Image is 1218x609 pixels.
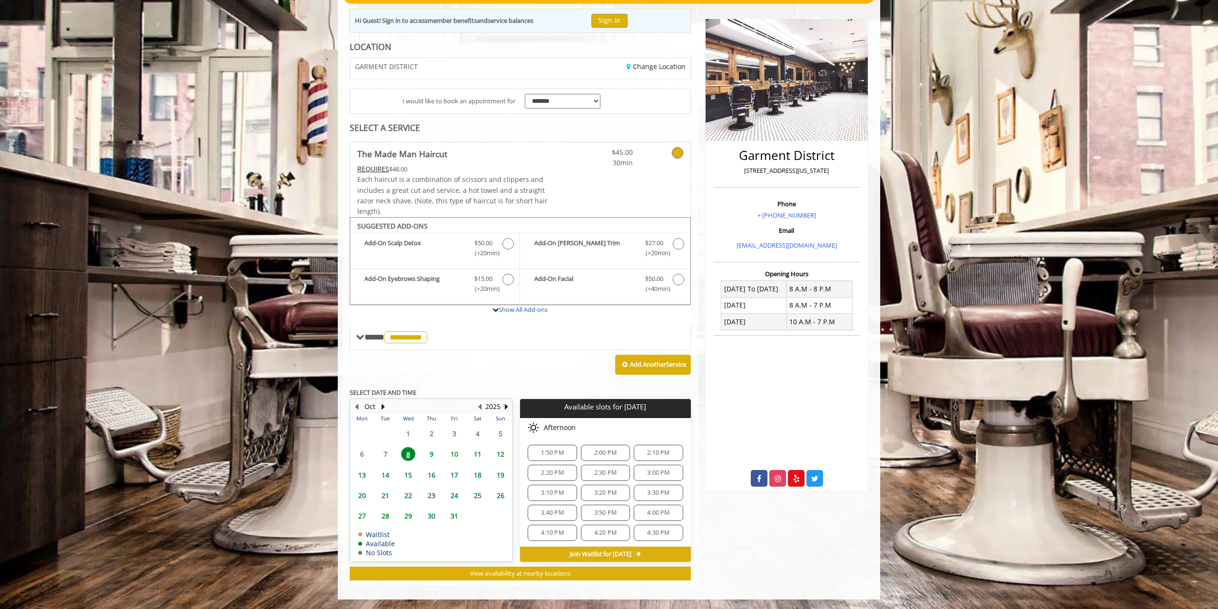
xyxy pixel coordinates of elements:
button: Add AnotherService [615,355,691,375]
span: Join Waitlist for [DATE] [570,550,631,558]
span: 13 [355,468,369,482]
button: Next Year [502,401,510,412]
span: 31 [447,509,462,523]
span: 21 [378,489,393,502]
b: service balances [488,16,533,25]
button: Previous Month [353,401,360,412]
span: 2:30 PM [594,469,617,477]
h2: Garment District [716,149,857,162]
span: (+40min ) [640,284,668,294]
span: 3:50 PM [594,509,617,517]
span: 27 [355,509,369,523]
span: (+20min ) [470,284,498,294]
b: member benefits [428,16,477,25]
span: 30 [424,509,439,523]
div: The Made Man Haircut Add-onS [350,217,691,306]
span: 16 [424,468,439,482]
span: 28 [378,509,393,523]
td: Select day13 [351,464,373,485]
button: Sign In [591,14,628,28]
div: 2:20 PM [528,465,577,481]
span: Each haircut is a combination of scissors and clippers and includes a great cut and service, a ho... [357,175,548,216]
div: 3:40 PM [528,505,577,521]
td: 8 A.M - 7 P.M [786,297,852,313]
div: 4:00 PM [634,505,683,521]
div: 3:30 PM [634,485,683,501]
span: This service needs some Advance to be paid before we block your appointment [357,164,389,173]
b: Add-On [PERSON_NAME] Trim [534,238,635,258]
span: 4:20 PM [594,529,617,537]
th: Sat [466,414,489,423]
td: Select day15 [397,464,420,485]
td: Select day12 [489,444,512,464]
th: Mon [351,414,373,423]
span: 20 [355,489,369,502]
b: Add-On Scalp Detox [364,238,465,258]
span: 3:40 PM [541,509,563,517]
td: Select day30 [420,506,442,526]
span: 24 [447,489,462,502]
span: View availability at nearby locations [470,569,570,578]
td: Select day27 [351,506,373,526]
b: LOCATION [350,41,391,52]
span: 26 [493,489,508,502]
span: 3:10 PM [541,489,563,497]
td: Select day10 [443,444,466,464]
button: Oct [364,401,375,412]
a: Show All Add-ons [499,305,548,314]
td: 10 A.M - 7 P.M [786,314,852,330]
span: 3:00 PM [647,469,669,477]
td: Select day31 [443,506,466,526]
a: + [PHONE_NUMBER] [757,211,816,220]
td: [DATE] To [DATE] [721,281,787,297]
td: 8 A.M - 8 P.M [786,281,852,297]
p: Available slots for [DATE] [524,403,687,411]
span: 17 [447,468,462,482]
td: Waitlist [358,531,395,538]
div: 3:10 PM [528,485,577,501]
td: Select day22 [397,485,420,506]
label: Add-On Scalp Detox [355,238,515,260]
div: 4:20 PM [581,525,630,541]
span: 12 [493,447,508,461]
span: 1:50 PM [541,449,563,457]
h3: Phone [716,200,857,207]
th: Wed [397,414,420,423]
div: 1:50 PM [528,445,577,461]
b: The Made Man Haircut [357,147,447,160]
span: 22 [401,489,415,502]
h3: Opening Hours [714,270,860,277]
th: Thu [420,414,442,423]
div: 4:30 PM [634,525,683,541]
label: Add-On Beard Trim [525,238,685,260]
span: (+20min ) [640,248,668,258]
span: 29 [401,509,415,523]
div: 3:50 PM [581,505,630,521]
span: 9 [424,447,439,461]
span: 23 [424,489,439,502]
div: 2:00 PM [581,445,630,461]
div: 2:10 PM [634,445,683,461]
td: Select day17 [443,464,466,485]
a: [EMAIL_ADDRESS][DOMAIN_NAME] [737,241,837,250]
span: $50.00 [645,274,663,284]
div: 2:30 PM [581,465,630,481]
span: $45.00 [577,147,633,158]
span: 4:10 PM [541,529,563,537]
span: $27.00 [645,238,663,248]
th: Fri [443,414,466,423]
div: Hi Guest! Sign in to access and [355,16,533,26]
span: 10 [447,447,462,461]
td: Select day29 [397,506,420,526]
span: 11 [471,447,485,461]
button: 2025 [485,401,501,412]
span: 14 [378,468,393,482]
span: $50.00 [474,238,492,248]
button: View availability at nearby locations [350,567,691,580]
a: Change Location [627,62,686,71]
div: SELECT A SERVICE [350,123,691,132]
label: Add-On Eyebrows Shaping [355,274,515,296]
div: $48.00 [357,164,549,174]
span: (+20min ) [470,248,498,258]
span: 25 [471,489,485,502]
